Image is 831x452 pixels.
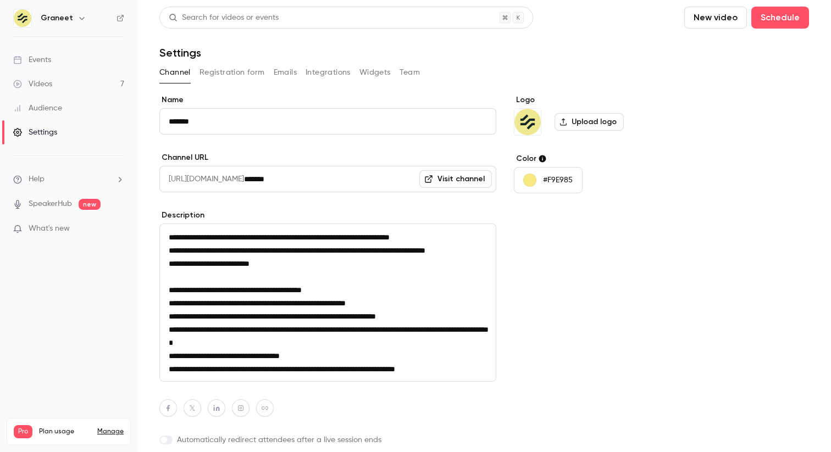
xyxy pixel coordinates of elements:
button: Team [400,64,420,81]
p: #F9E985 [543,175,573,186]
label: Channel URL [159,152,496,163]
img: Graneet [514,109,541,135]
span: [URL][DOMAIN_NAME] [159,166,244,192]
button: Emails [274,64,297,81]
span: Pro [14,425,32,438]
label: Automatically redirect attendees after a live session ends [159,434,496,445]
button: Channel [159,64,191,81]
button: Widgets [359,64,391,81]
label: Description [159,210,496,221]
span: Plan usage [39,427,91,436]
button: #F9E985 [514,167,583,193]
span: new [79,199,101,210]
div: Videos [13,79,52,90]
label: Name [159,94,496,105]
div: Search for videos or events [169,12,279,24]
h1: Settings [159,46,201,59]
button: New video [684,7,747,29]
label: Upload logo [555,113,624,131]
label: Color [514,153,683,164]
iframe: Noticeable Trigger [111,224,124,234]
div: Events [13,54,51,65]
a: Visit channel [419,170,492,188]
button: Registration form [200,64,265,81]
section: Logo [514,94,683,136]
a: Manage [97,427,124,436]
span: What's new [29,223,70,235]
button: Integrations [306,64,351,81]
li: help-dropdown-opener [13,174,124,185]
img: Graneet [14,9,31,27]
label: Logo [514,94,683,105]
h6: Graneet [41,13,73,24]
span: Help [29,174,45,185]
div: Settings [13,127,57,138]
button: Schedule [751,7,809,29]
a: SpeakerHub [29,198,72,210]
div: Audience [13,103,62,114]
